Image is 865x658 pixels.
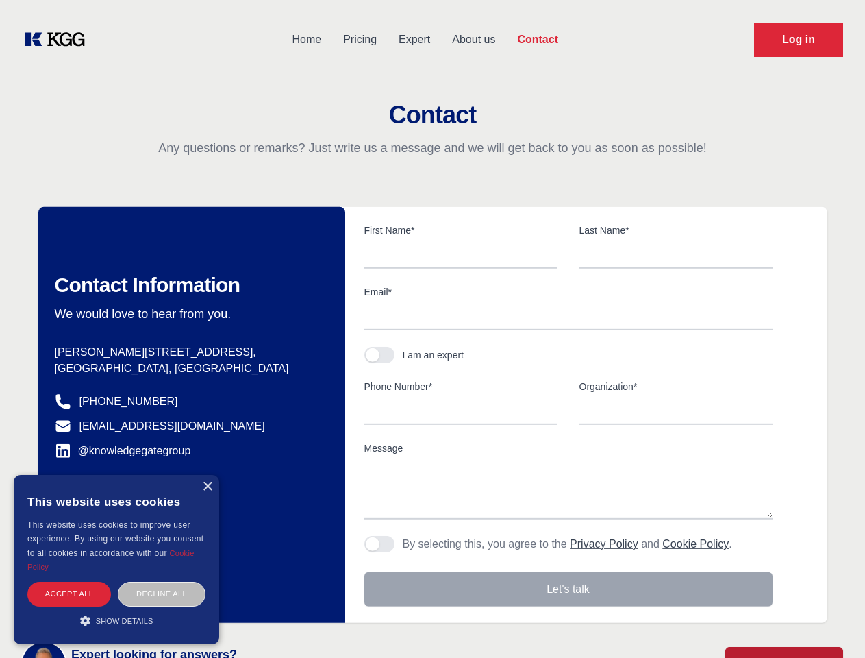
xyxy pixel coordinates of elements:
a: Expert [388,22,441,58]
div: I am an expert [403,348,464,362]
a: Request Demo [754,23,843,57]
label: Email* [364,285,773,299]
a: Cookie Policy [662,538,729,550]
div: Close [202,482,212,492]
h2: Contact [16,101,849,129]
p: We would love to hear from you. [55,306,323,322]
p: By selecting this, you agree to the and . [403,536,732,552]
label: Organization* [579,380,773,393]
button: Let's talk [364,572,773,607]
a: @knowledgegategroup [55,443,191,459]
label: Phone Number* [364,380,557,393]
a: [EMAIL_ADDRESS][DOMAIN_NAME] [79,418,265,435]
div: Show details [27,613,205,627]
a: [PHONE_NUMBER] [79,393,178,410]
a: Privacy Policy [570,538,638,550]
a: Contact [506,22,569,58]
span: This website uses cookies to improve user experience. By using our website you consent to all coo... [27,520,203,558]
div: This website uses cookies [27,485,205,518]
a: Pricing [332,22,388,58]
div: Accept all [27,582,111,606]
label: First Name* [364,223,557,237]
div: Decline all [118,582,205,606]
p: [PERSON_NAME][STREET_ADDRESS], [55,344,323,361]
label: Last Name* [579,223,773,237]
p: [GEOGRAPHIC_DATA], [GEOGRAPHIC_DATA] [55,361,323,377]
a: Home [281,22,332,58]
a: Cookie Policy [27,549,195,571]
p: Any questions or remarks? Just write us a message and we will get back to you as soon as possible! [16,140,849,156]
a: KOL Knowledge Platform: Talk to Key External Experts (KEE) [22,29,96,51]
iframe: Chat Widget [797,592,865,658]
h2: Contact Information [55,273,323,297]
a: About us [441,22,506,58]
label: Message [364,441,773,455]
span: Show details [96,617,153,625]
